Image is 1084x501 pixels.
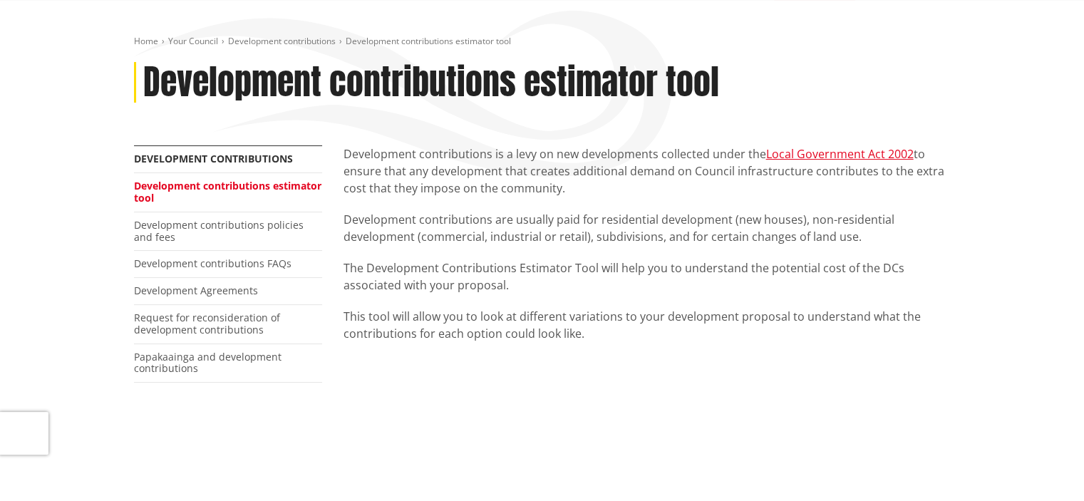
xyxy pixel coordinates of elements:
p: Development contributions are usually paid for residential development (new houses), non-resident... [344,211,951,245]
p: This tool will allow you to look at different variations to your development proposal to understa... [344,308,951,342]
a: Development contributions policies and fees [134,218,304,244]
a: Papakaainga and development contributions [134,350,282,376]
a: Development contributions FAQs [134,257,291,270]
a: Home [134,35,158,47]
a: Development contributions estimator tool [134,179,321,205]
nav: breadcrumb [134,36,951,48]
iframe: Messenger Launcher [1018,441,1070,492]
a: Your Council [168,35,218,47]
p: Development contributions is a levy on new developments collected under the to ensure that any de... [344,145,951,197]
a: Development contributions [228,35,336,47]
p: The Development Contributions Estimator Tool will help you to understand the potential cost of th... [344,259,951,294]
h1: Development contributions estimator tool [143,62,719,103]
a: Request for reconsideration of development contributions [134,311,280,336]
a: Local Government Act 2002 [766,146,914,162]
span: Development contributions estimator tool [346,35,511,47]
a: Development contributions [134,152,293,165]
a: Development Agreements [134,284,258,297]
